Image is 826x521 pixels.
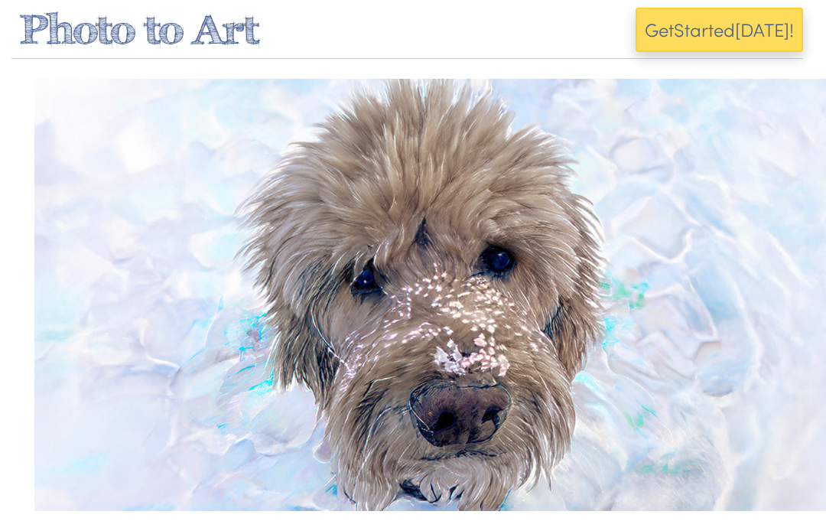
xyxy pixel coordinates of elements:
[714,17,735,42] span: ed
[645,17,674,42] span: Get
[636,8,803,52] button: GetStarted[DATE]!
[19,5,259,53] a: Photo to Art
